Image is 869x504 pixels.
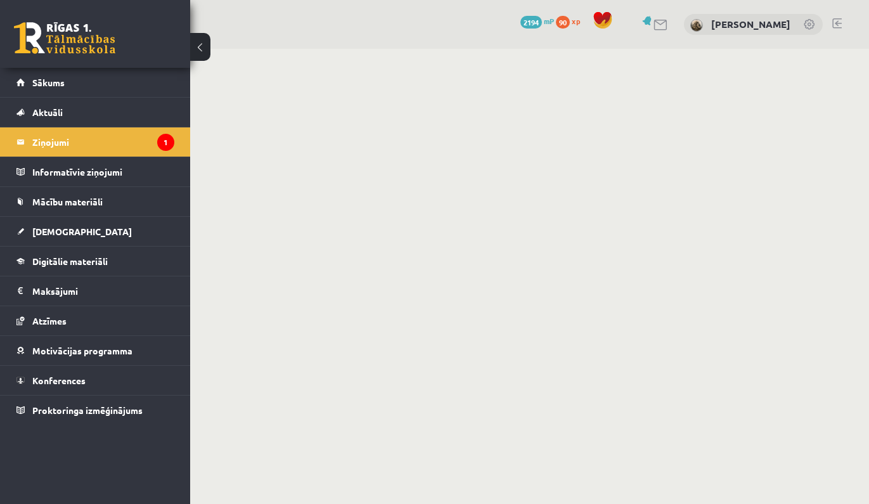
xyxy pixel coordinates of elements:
[711,18,790,30] a: [PERSON_NAME]
[32,107,63,118] span: Aktuāli
[556,16,586,26] a: 90 xp
[157,134,174,151] i: 1
[544,16,554,26] span: mP
[16,217,174,246] a: [DEMOGRAPHIC_DATA]
[16,127,174,157] a: Ziņojumi1
[16,276,174,306] a: Maksājumi
[556,16,570,29] span: 90
[16,396,174,425] a: Proktoringa izmēģinājums
[32,226,132,237] span: [DEMOGRAPHIC_DATA]
[32,157,174,186] legend: Informatīvie ziņojumi
[32,315,67,326] span: Atzīmes
[16,336,174,365] a: Motivācijas programma
[32,404,143,416] span: Proktoringa izmēģinājums
[14,22,115,54] a: Rīgas 1. Tālmācības vidusskola
[690,19,703,32] img: Linda Burkovska
[32,255,108,267] span: Digitālie materiāli
[32,345,132,356] span: Motivācijas programma
[16,68,174,97] a: Sākums
[520,16,554,26] a: 2194 mP
[32,276,174,306] legend: Maksājumi
[32,127,174,157] legend: Ziņojumi
[16,366,174,395] a: Konferences
[32,77,65,88] span: Sākums
[16,247,174,276] a: Digitālie materiāli
[32,196,103,207] span: Mācību materiāli
[16,98,174,127] a: Aktuāli
[16,187,174,216] a: Mācību materiāli
[520,16,542,29] span: 2194
[16,306,174,335] a: Atzīmes
[16,157,174,186] a: Informatīvie ziņojumi
[32,375,86,386] span: Konferences
[572,16,580,26] span: xp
